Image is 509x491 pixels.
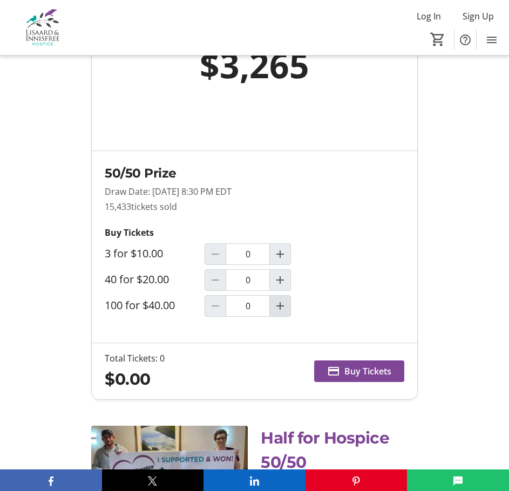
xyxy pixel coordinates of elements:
label: 3 for $10.00 [105,247,163,260]
button: Sign Up [454,8,503,25]
button: Pinterest [306,469,408,491]
button: Log In [408,8,450,25]
span: Sign Up [463,10,494,23]
label: 100 for $40.00 [105,299,175,312]
span: Log In [417,10,441,23]
button: Buy Tickets [314,360,404,382]
button: SMS [407,469,509,491]
strong: Buy Tickets [105,227,154,238]
p: 15,433 tickets sold [105,200,404,213]
label: 40 for $20.00 [105,273,169,286]
button: Help [454,29,476,51]
p: Half for Hospice 50/50 [261,426,417,474]
div: $3,265 [113,39,396,91]
button: Increment by one [270,296,290,316]
p: Draw Date: [DATE] 8:30 PM EDT [105,185,404,198]
button: X [102,469,204,491]
button: LinkedIn [203,469,306,491]
button: Increment by one [270,244,290,264]
div: $0.00 [105,367,165,391]
img: Lisaard & Innisfree Hospice's Logo [6,8,78,48]
button: Increment by one [270,270,290,290]
div: Total Tickets: 0 [105,352,165,365]
span: Buy Tickets [344,365,391,378]
button: Cart [428,30,447,49]
button: Menu [481,29,503,51]
h2: 50/50 Prize [105,164,404,183]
